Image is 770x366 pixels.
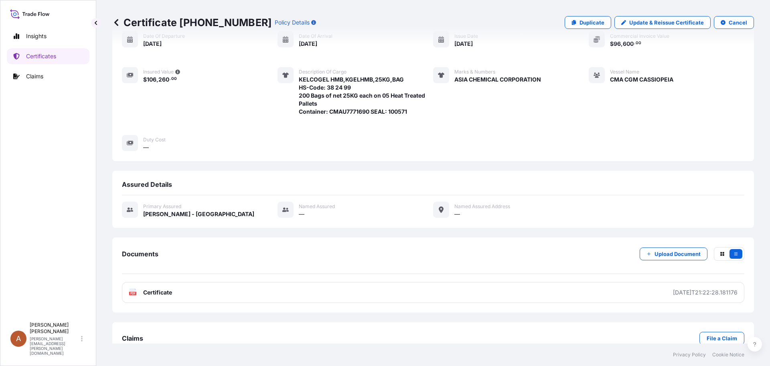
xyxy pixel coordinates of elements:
span: Primary assured [143,203,181,210]
span: Claims [122,334,143,342]
button: Cancel [714,16,754,29]
span: KELCOGEL HMB,KGELHMB,25KG,BAG HS-Code: 38 24 99 200 Bags of net 25KG each on 05 Heat Treated Pall... [299,76,433,116]
p: Cancel [729,18,747,27]
div: [DATE]T21:22:28.181176 [673,288,738,296]
text: PDF [130,292,136,295]
a: Claims [7,68,89,84]
span: ASIA CHEMICAL CORPORATION [454,76,541,84]
span: — [299,210,304,218]
p: Insights [26,32,47,40]
span: — [454,210,460,218]
span: — [143,143,149,151]
p: Duplicate [580,18,604,27]
p: Upload Document [654,250,701,258]
span: [PERSON_NAME] - [GEOGRAPHIC_DATA] [143,210,254,218]
span: Named Assured Address [454,203,510,210]
span: Duty Cost [143,137,166,143]
p: Policy Details [275,18,310,27]
a: Cookie Notice [712,352,744,358]
a: Privacy Policy [673,352,706,358]
span: Description of cargo [299,69,346,75]
a: Duplicate [565,16,611,29]
p: [PERSON_NAME] [PERSON_NAME] [30,322,79,335]
a: PDFCertificate[DATE]T21:22:28.181176 [122,282,744,303]
span: 106 [147,77,156,82]
a: File a Claim [699,332,744,345]
p: Certificate [PHONE_NUMBER] [112,16,272,29]
a: Update & Reissue Certificate [614,16,711,29]
span: Named Assured [299,203,335,210]
p: Update & Reissue Certificate [629,18,704,27]
span: Assured Details [122,180,172,188]
span: Vessel Name [610,69,639,75]
span: Documents [122,250,158,258]
span: . [170,78,171,80]
span: Certificate [143,288,172,296]
span: CMA CGM CASSIOPEIA [610,76,673,84]
span: Insured Value [143,69,174,75]
span: 260 [158,77,169,82]
span: , [156,77,158,82]
a: Insights [7,28,89,44]
p: Certificates [26,52,56,60]
span: $ [143,77,147,82]
a: Certificates [7,48,89,64]
span: Marks & Numbers [454,69,495,75]
p: File a Claim [707,334,737,342]
span: A [16,335,21,343]
button: Upload Document [640,247,707,260]
p: [PERSON_NAME][EMAIL_ADDRESS][PERSON_NAME][DOMAIN_NAME] [30,336,79,356]
span: 00 [171,78,177,80]
p: Claims [26,72,43,80]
